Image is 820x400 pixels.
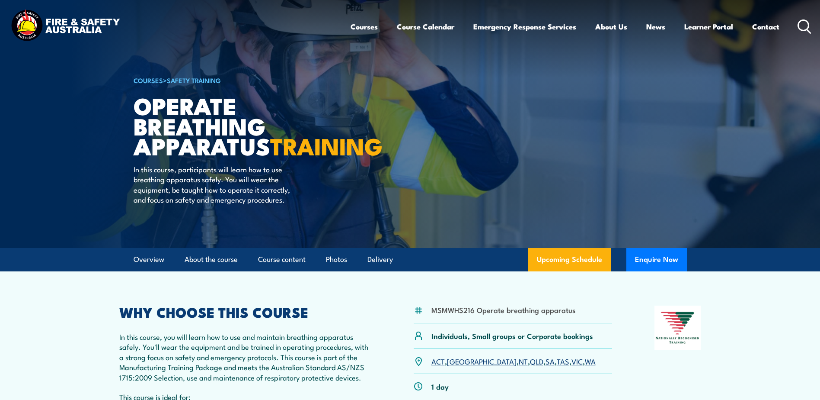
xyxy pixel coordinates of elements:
a: SA [546,356,555,366]
a: Safety Training [167,75,221,85]
li: MSMWHS216 Operate breathing apparatus [431,305,575,315]
a: News [646,15,665,38]
p: , , , , , , , [431,356,596,366]
a: Upcoming Schedule [528,248,611,271]
a: Course Calendar [397,15,454,38]
a: NT [519,356,528,366]
p: 1 day [431,381,449,391]
a: About the course [185,248,238,271]
a: Contact [752,15,779,38]
a: Photos [326,248,347,271]
strong: TRAINING [270,127,383,163]
a: QLD [530,356,543,366]
a: WA [585,356,596,366]
p: In this course, participants will learn how to use breathing apparatus safely. You will wear the ... [134,164,291,205]
h1: Operate Breathing Apparatus [134,95,347,156]
p: In this course, you will learn how to use and maintain breathing apparatus safely. You'll wear th... [119,332,372,382]
a: [GEOGRAPHIC_DATA] [447,356,517,366]
a: COURSES [134,75,163,85]
a: VIC [571,356,583,366]
p: Individuals, Small groups or Corporate bookings [431,331,593,341]
a: TAS [557,356,569,366]
a: About Us [595,15,627,38]
img: Nationally Recognised Training logo. [654,306,701,350]
a: Overview [134,248,164,271]
a: Delivery [367,248,393,271]
a: ACT [431,356,445,366]
button: Enquire Now [626,248,687,271]
a: Courses [351,15,378,38]
h6: > [134,75,347,85]
a: Emergency Response Services [473,15,576,38]
h2: WHY CHOOSE THIS COURSE [119,306,372,318]
a: Learner Portal [684,15,733,38]
a: Course content [258,248,306,271]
